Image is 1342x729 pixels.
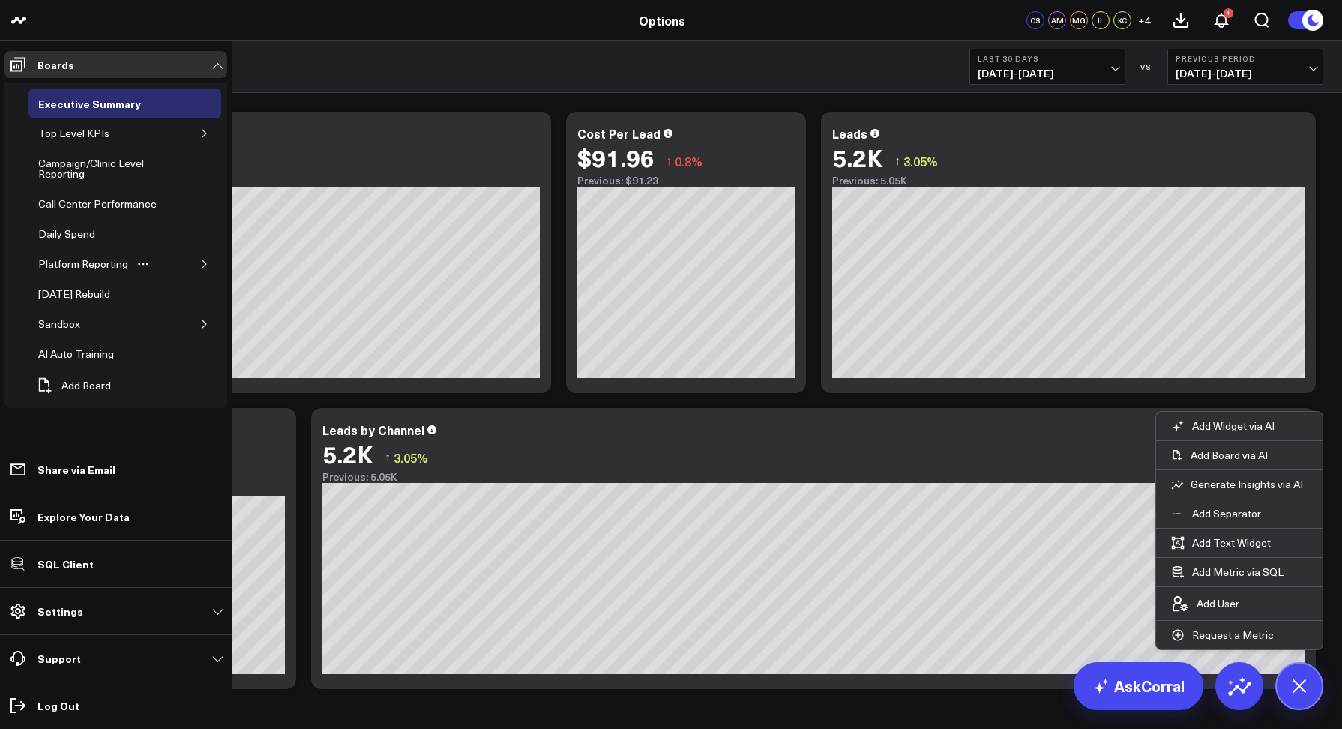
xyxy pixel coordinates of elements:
a: AskCorral [1074,662,1203,710]
p: Log Out [37,700,79,712]
a: [DATE] RebuildOpen board menu [28,279,142,309]
div: Leads by Channel [322,421,424,438]
div: MG [1070,11,1088,29]
p: Share via Email [37,463,115,475]
button: Add Widget via AI [1156,412,1290,440]
button: Add Text Widget [1156,529,1286,557]
div: [DATE] Rebuild [34,285,114,303]
button: Add User [1156,587,1254,620]
button: Open board menu [132,258,154,270]
b: Last 30 Days [978,54,1117,63]
div: Sandbox [34,315,84,333]
div: Previous: $91.23 [577,175,795,187]
button: Add Board via AI [1156,441,1323,469]
div: Campaign/Clinic Level Reporting [34,154,185,183]
button: Last 30 Days[DATE]-[DATE] [969,49,1125,85]
a: Options [639,12,685,28]
div: Leads [832,125,867,142]
a: AI Auto TrainingOpen board menu [28,339,146,369]
button: Previous Period[DATE]-[DATE] [1167,49,1323,85]
p: Support [37,652,81,664]
p: Boards [37,58,74,70]
span: ↑ [385,448,391,467]
span: ↑ [894,151,900,171]
a: Call Center PerformanceOpen board menu [28,189,189,219]
div: Top Level KPIs [34,124,113,142]
span: ↑ [666,151,672,171]
div: AI Auto Training [34,345,118,363]
div: Cost Per Lead [577,125,661,142]
div: Previous: 5.05K [832,175,1305,187]
a: Daily SpendOpen board menu [28,219,127,249]
p: Generate Insights via AI [1191,478,1303,491]
span: [DATE] - [DATE] [978,67,1117,79]
p: Add Board via AI [1191,448,1268,462]
a: Log Out [4,692,227,719]
p: Settings [37,605,83,617]
p: Explore Your Data [37,511,130,523]
div: Executive Summary [34,94,145,112]
a: Executive SummaryOpen board menu [28,88,173,118]
p: SQL Client [37,558,94,570]
span: 3.05% [394,449,428,466]
b: Previous Period [1176,54,1315,63]
div: KC [1113,11,1131,29]
div: $91.96 [577,144,655,171]
div: Previous: $460.36K [67,175,540,187]
button: Add Board [28,369,118,402]
div: CS [1026,11,1044,29]
div: Call Center Performance [34,195,160,213]
button: +4 [1135,11,1153,29]
div: Platform Reporting [34,255,132,273]
span: + 4 [1138,15,1151,25]
a: Platform ReportingOpen board menu [28,249,160,279]
a: Top Level KPIsOpen board menu [28,118,142,148]
p: Add Separator [1192,507,1261,520]
div: JL [1092,11,1110,29]
span: 3.05% [903,153,938,169]
p: Add User [1197,597,1239,610]
span: 0.8% [675,153,702,169]
button: Generate Insights via AI [1156,470,1323,499]
p: Request a Metric [1192,628,1274,642]
span: Add Board [61,379,111,391]
div: 5.2K [322,440,373,467]
div: 5.2K [832,144,883,171]
span: [DATE] - [DATE] [1176,67,1315,79]
div: AM [1048,11,1066,29]
button: Add Separator [1156,499,1276,528]
a: SQL Client [4,550,227,577]
div: VS [1133,62,1160,71]
p: Add Widget via AI [1192,419,1275,433]
div: Daily Spend [34,225,99,243]
a: Campaign/Clinic Level ReportingOpen board menu [28,148,212,189]
button: Add Metric via SQL [1156,558,1299,586]
div: 1 [1224,8,1233,18]
div: Previous: 5.05K [322,471,1305,483]
a: SandboxOpen board menu [28,309,112,339]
